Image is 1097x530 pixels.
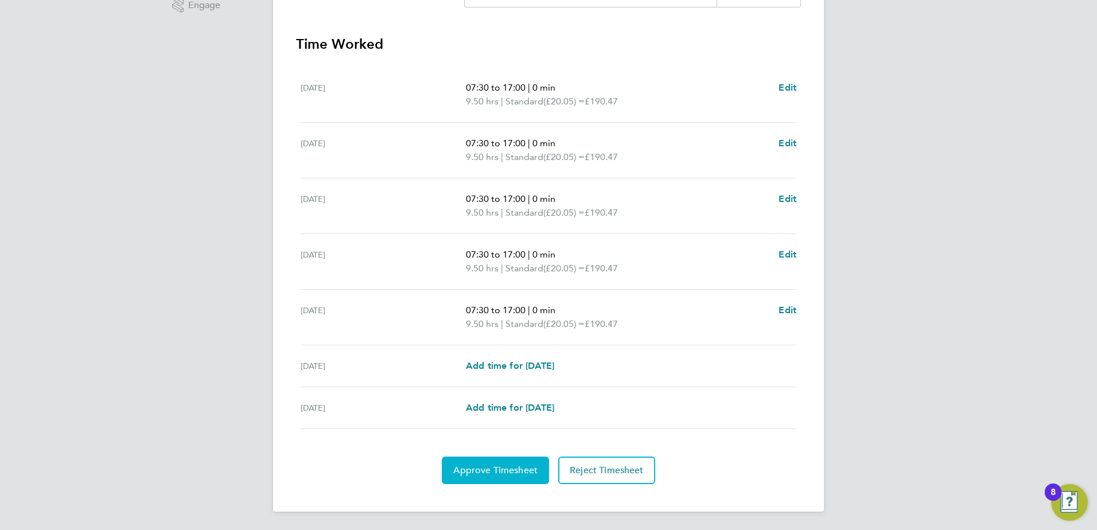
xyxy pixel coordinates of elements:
[1051,484,1088,521] button: Open Resource Center, 8 new notifications
[779,138,796,149] span: Edit
[543,151,585,162] span: (£20.05) =
[466,305,526,315] span: 07:30 to 17:00
[532,193,555,204] span: 0 min
[779,249,796,260] span: Edit
[301,303,466,331] div: [DATE]
[532,305,555,315] span: 0 min
[505,206,543,220] span: Standard
[528,249,530,260] span: |
[453,465,538,476] span: Approve Timesheet
[301,359,466,373] div: [DATE]
[466,402,554,413] span: Add time for [DATE]
[466,207,499,218] span: 9.50 hrs
[1051,492,1056,507] div: 8
[301,248,466,275] div: [DATE]
[543,263,585,274] span: (£20.05) =
[528,82,530,93] span: |
[466,249,526,260] span: 07:30 to 17:00
[301,137,466,164] div: [DATE]
[779,305,796,315] span: Edit
[779,82,796,93] span: Edit
[501,207,503,218] span: |
[570,465,644,476] span: Reject Timesheet
[466,263,499,274] span: 9.50 hrs
[188,1,220,10] span: Engage
[501,96,503,107] span: |
[466,193,526,204] span: 07:30 to 17:00
[466,96,499,107] span: 9.50 hrs
[466,318,499,329] span: 9.50 hrs
[501,151,503,162] span: |
[585,151,618,162] span: £190.47
[296,35,801,53] h3: Time Worked
[466,138,526,149] span: 07:30 to 17:00
[501,263,503,274] span: |
[779,137,796,150] a: Edit
[505,150,543,164] span: Standard
[466,359,554,373] a: Add time for [DATE]
[779,303,796,317] a: Edit
[466,360,554,371] span: Add time for [DATE]
[301,81,466,108] div: [DATE]
[543,207,585,218] span: (£20.05) =
[301,192,466,220] div: [DATE]
[505,317,543,331] span: Standard
[501,318,503,329] span: |
[466,82,526,93] span: 07:30 to 17:00
[779,193,796,204] span: Edit
[466,151,499,162] span: 9.50 hrs
[528,138,530,149] span: |
[779,192,796,206] a: Edit
[585,263,618,274] span: £190.47
[585,96,618,107] span: £190.47
[585,318,618,329] span: £190.47
[528,305,530,315] span: |
[442,457,549,484] button: Approve Timesheet
[779,248,796,262] a: Edit
[585,207,618,218] span: £190.47
[528,193,530,204] span: |
[532,249,555,260] span: 0 min
[543,96,585,107] span: (£20.05) =
[779,81,796,95] a: Edit
[505,95,543,108] span: Standard
[543,318,585,329] span: (£20.05) =
[532,138,555,149] span: 0 min
[505,262,543,275] span: Standard
[532,82,555,93] span: 0 min
[466,401,554,415] a: Add time for [DATE]
[301,401,466,415] div: [DATE]
[558,457,655,484] button: Reject Timesheet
